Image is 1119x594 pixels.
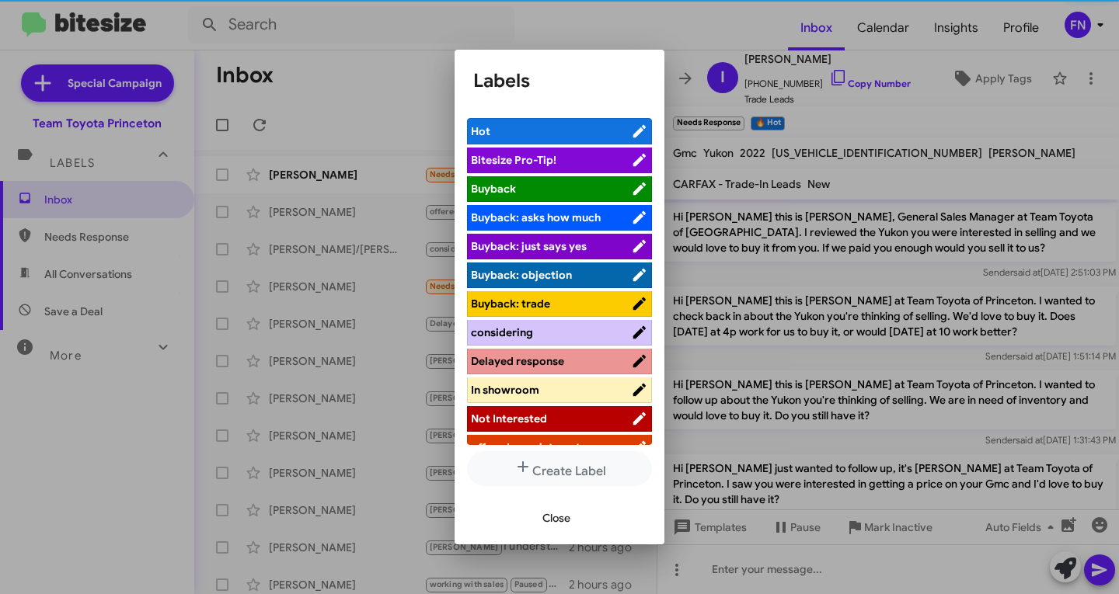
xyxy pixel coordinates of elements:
[471,325,533,339] span: considering
[471,440,580,454] span: offered appointment
[471,412,547,426] span: Not Interested
[471,297,550,311] span: Buyback: trade
[471,268,572,282] span: Buyback: objection
[473,68,646,93] h1: Labels
[530,504,583,532] button: Close
[542,504,570,532] span: Close
[471,210,601,224] span: Buyback: asks how much
[471,153,556,167] span: Bitesize Pro-Tip!
[471,354,564,368] span: Delayed response
[467,451,652,486] button: Create Label
[471,239,587,253] span: Buyback: just says yes
[471,124,490,138] span: Hot
[471,383,539,397] span: In showroom
[471,182,516,196] span: Buyback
